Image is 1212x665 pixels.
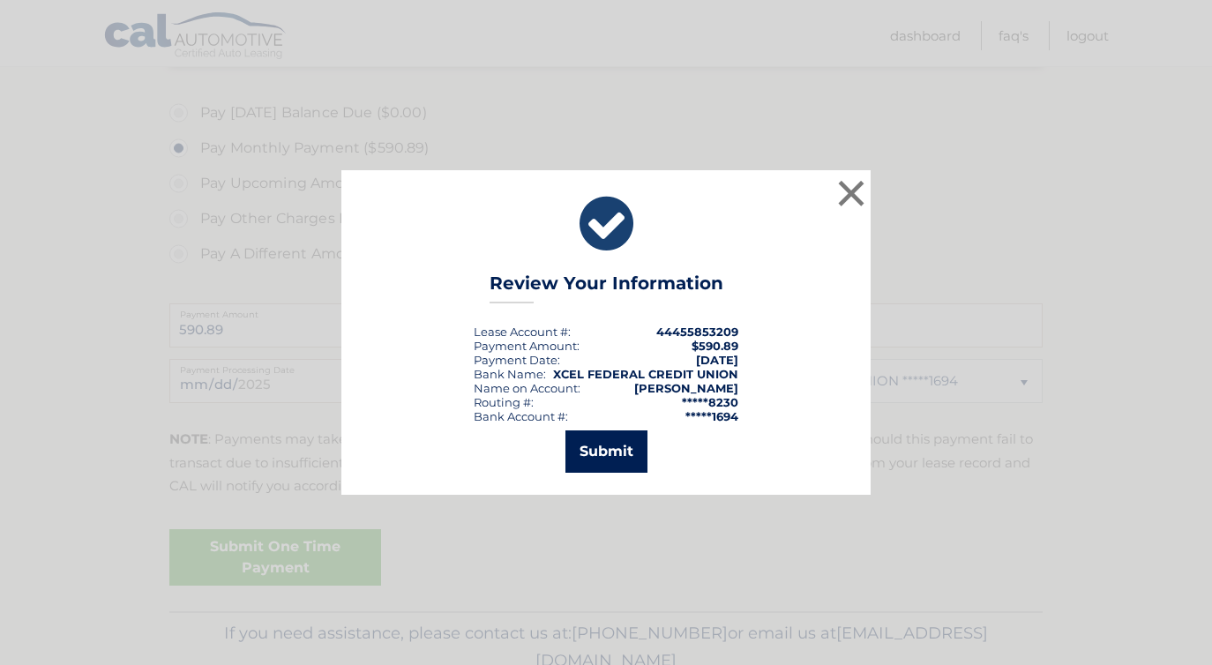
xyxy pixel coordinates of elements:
strong: [PERSON_NAME] [634,381,738,395]
span: Payment Date [474,353,557,367]
div: Payment Amount: [474,339,580,353]
strong: XCEL FEDERAL CREDIT UNION [553,367,738,381]
div: Name on Account: [474,381,580,395]
button: Submit [565,430,647,473]
span: $590.89 [692,339,738,353]
div: Bank Account #: [474,409,568,423]
div: : [474,353,560,367]
button: × [834,176,869,211]
h3: Review Your Information [490,273,723,303]
span: [DATE] [696,353,738,367]
div: Routing #: [474,395,534,409]
div: Bank Name: [474,367,546,381]
div: Lease Account #: [474,325,571,339]
strong: 44455853209 [656,325,738,339]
